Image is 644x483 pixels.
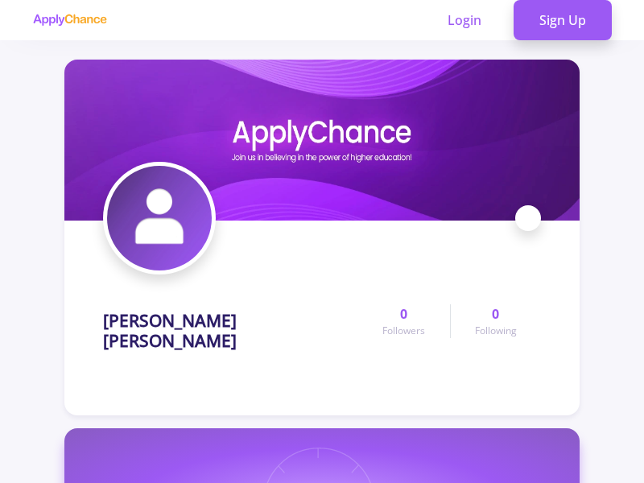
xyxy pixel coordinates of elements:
[32,14,107,27] img: applychance logo text only
[492,304,499,324] span: 0
[358,304,449,338] a: 0Followers
[103,311,358,351] h1: [PERSON_NAME] [PERSON_NAME]
[107,166,212,270] img: Mohammad Farshad Baheej Nooriavatar
[400,304,407,324] span: 0
[382,324,425,338] span: Followers
[475,324,517,338] span: Following
[64,60,580,221] img: Mohammad Farshad Baheej Nooricover image
[450,304,541,338] a: 0Following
